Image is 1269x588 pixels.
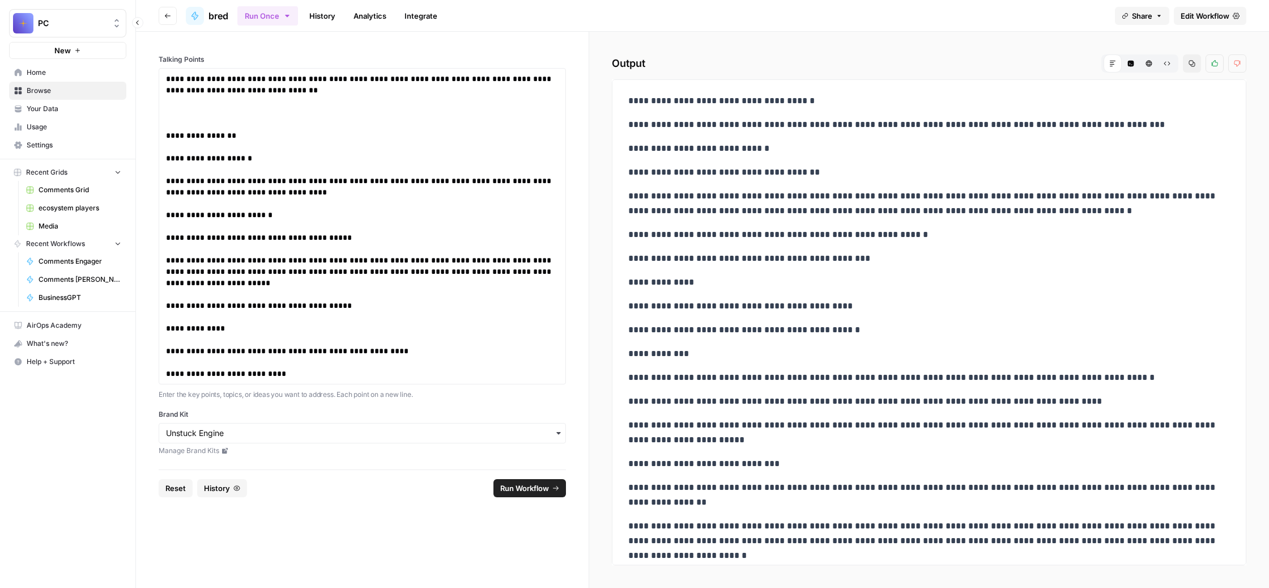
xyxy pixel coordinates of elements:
[159,54,566,65] label: Talking Points
[303,7,342,25] a: History
[159,446,566,456] a: Manage Brand Kits
[9,42,126,59] button: New
[39,274,121,285] span: Comments [PERSON_NAME]
[197,479,247,497] button: History
[9,353,126,371] button: Help + Support
[9,100,126,118] a: Your Data
[21,289,126,307] a: BusinessGPT
[21,199,126,217] a: ecosystem players
[39,293,121,303] span: BusinessGPT
[347,7,393,25] a: Analytics
[39,256,121,266] span: Comments Engager
[9,316,126,335] a: AirOps Academy
[27,357,121,367] span: Help + Support
[186,7,228,25] a: bred
[493,479,566,497] button: Run Workflow
[10,335,126,352] div: What's new?
[39,221,121,231] span: Media
[21,181,126,199] a: Comments Grid
[26,239,85,249] span: Recent Workflows
[159,409,566,420] label: Brand Kit
[1174,7,1246,25] a: Edit Workflow
[9,9,126,37] button: Workspace: PC
[27,86,121,96] span: Browse
[26,167,67,177] span: Recent Grids
[27,140,121,150] span: Settings
[39,185,121,195] span: Comments Grid
[38,18,107,29] span: PC
[27,67,121,78] span: Home
[398,7,444,25] a: Integrate
[1181,10,1229,22] span: Edit Workflow
[165,483,186,494] span: Reset
[21,270,126,289] a: Comments [PERSON_NAME]
[208,9,228,23] span: bred
[21,252,126,270] a: Comments Engager
[237,6,298,26] button: Run Once
[27,320,121,331] span: AirOps Academy
[13,13,33,33] img: PC Logo
[27,122,121,132] span: Usage
[9,235,126,252] button: Recent Workflows
[9,136,126,154] a: Settings
[9,118,126,136] a: Usage
[21,217,126,235] a: Media
[54,45,71,56] span: New
[9,335,126,353] button: What's new?
[159,389,566,400] p: Enter the key points, topics, or ideas you want to address. Each point on a new line.
[612,54,1246,73] h2: Output
[9,82,126,100] a: Browse
[159,479,193,497] button: Reset
[1115,7,1169,25] button: Share
[9,164,126,181] button: Recent Grids
[27,104,121,114] span: Your Data
[1132,10,1152,22] span: Share
[204,483,230,494] span: History
[9,64,126,82] a: Home
[39,203,121,213] span: ecosystem players
[500,483,549,494] span: Run Workflow
[166,428,559,439] input: Unstuck Engine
